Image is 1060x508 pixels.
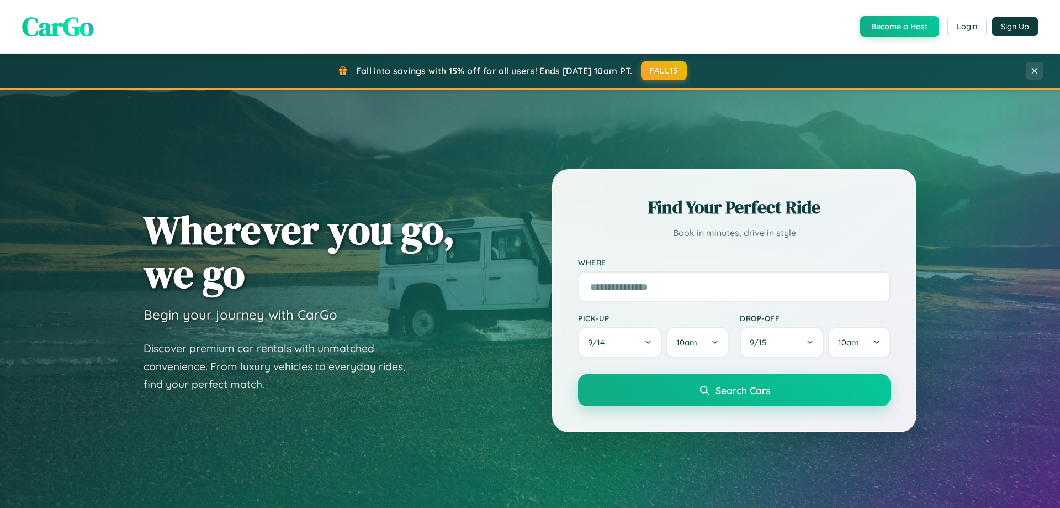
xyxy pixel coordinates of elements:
[992,17,1038,36] button: Sign Up
[947,17,987,36] button: Login
[22,8,94,45] span: CarGo
[838,337,859,348] span: 10am
[740,327,824,358] button: 9/15
[578,225,891,241] p: Book in minutes, drive in style
[578,195,891,219] h2: Find Your Perfect Ride
[356,65,633,76] span: Fall into savings with 15% off for all users! Ends [DATE] 10am PT.
[144,208,455,295] h1: Wherever you go, we go
[860,16,939,37] button: Become a Host
[578,374,891,406] button: Search Cars
[666,327,729,358] button: 10am
[750,337,772,348] span: 9 / 15
[676,337,697,348] span: 10am
[588,337,610,348] span: 9 / 14
[740,313,891,323] label: Drop-off
[641,61,687,80] button: FALL15
[715,384,770,396] span: Search Cars
[578,258,891,267] label: Where
[144,339,420,394] p: Discover premium car rentals with unmatched convenience. From luxury vehicles to everyday rides, ...
[144,306,337,323] h3: Begin your journey with CarGo
[578,327,662,358] button: 9/14
[828,327,891,358] button: 10am
[578,313,729,323] label: Pick-up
